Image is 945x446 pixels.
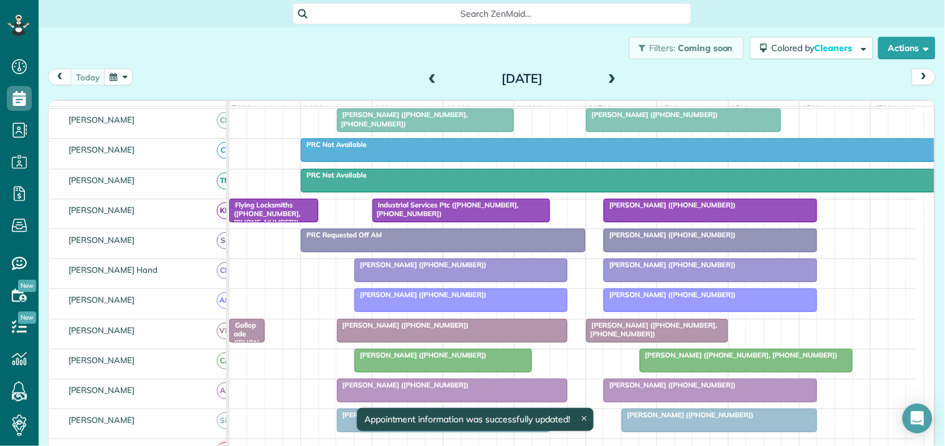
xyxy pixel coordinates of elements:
[66,385,138,395] span: [PERSON_NAME]
[650,42,676,54] span: Filters:
[217,412,234,429] span: SM
[217,353,234,369] span: CA
[912,69,936,85] button: next
[229,321,259,392] span: Gallopade ([PHONE_NUMBER], [PHONE_NUMBER])
[586,110,719,119] span: [PERSON_NAME] ([PHONE_NUMBER])
[217,382,234,399] span: AH
[48,69,72,85] button: prev
[300,140,367,149] span: PRC Not Available
[217,173,234,189] span: TM
[444,103,472,113] span: 10am
[878,37,936,59] button: Actions
[66,145,138,154] span: [PERSON_NAME]
[217,323,234,339] span: VM
[18,311,36,324] span: New
[217,292,234,309] span: AM
[336,381,470,389] span: [PERSON_NAME] ([PHONE_NUMBER])
[217,142,234,159] span: CT
[444,72,600,85] h2: [DATE]
[66,265,160,275] span: [PERSON_NAME] Hand
[354,290,487,299] span: [PERSON_NAME] ([PHONE_NUMBER])
[603,381,736,389] span: [PERSON_NAME] ([PHONE_NUMBER])
[66,235,138,245] span: [PERSON_NAME]
[903,404,933,434] div: Open Intercom Messenger
[229,103,252,113] span: 7am
[301,103,324,113] span: 8am
[603,260,736,269] span: [PERSON_NAME] ([PHONE_NUMBER])
[800,103,822,113] span: 3pm
[229,201,300,227] span: Flying Locksmiths ([PHONE_NUMBER], [PHONE_NUMBER])
[603,290,736,299] span: [PERSON_NAME] ([PHONE_NUMBER])
[217,262,234,279] span: CH
[217,112,234,129] span: CM
[603,201,736,209] span: [PERSON_NAME] ([PHONE_NUMBER])
[66,415,138,425] span: [PERSON_NAME]
[66,295,138,305] span: [PERSON_NAME]
[66,115,138,125] span: [PERSON_NAME]
[217,232,234,249] span: SC
[373,103,396,113] span: 9am
[336,110,468,128] span: [PERSON_NAME] ([PHONE_NUMBER], [PHONE_NUMBER])
[621,410,754,419] span: [PERSON_NAME] ([PHONE_NUMBER])
[300,171,367,179] span: PRC Not Available
[729,103,751,113] span: 2pm
[586,103,613,113] span: 12pm
[70,69,105,85] button: today
[515,103,543,113] span: 11am
[66,205,138,215] span: [PERSON_NAME]
[300,230,382,239] span: PRC Requested Off AM
[772,42,857,54] span: Colored by
[18,280,36,292] span: New
[336,321,470,330] span: [PERSON_NAME] ([PHONE_NUMBER])
[871,103,893,113] span: 4pm
[750,37,873,59] button: Colored byCleaners
[66,175,138,185] span: [PERSON_NAME]
[66,325,138,335] span: [PERSON_NAME]
[657,103,679,113] span: 1pm
[354,260,487,269] span: [PERSON_NAME] ([PHONE_NUMBER])
[66,355,138,365] span: [PERSON_NAME]
[354,351,487,359] span: [PERSON_NAME] ([PHONE_NUMBER])
[586,321,718,338] span: [PERSON_NAME] ([PHONE_NUMBER], [PHONE_NUMBER])
[815,42,855,54] span: Cleaners
[603,230,736,239] span: [PERSON_NAME] ([PHONE_NUMBER])
[217,202,234,219] span: KD
[372,201,519,218] span: Industrial Services Ptc ([PHONE_NUMBER], [PHONE_NUMBER])
[639,351,838,359] span: [PERSON_NAME] ([PHONE_NUMBER], [PHONE_NUMBER])
[357,408,594,431] div: Appointment information was successfully updated!
[678,42,734,54] span: Coming soon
